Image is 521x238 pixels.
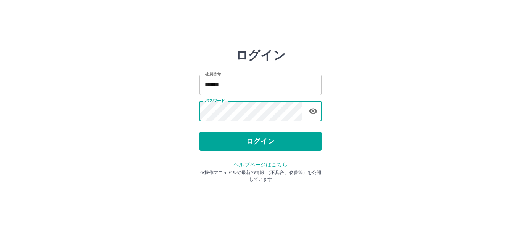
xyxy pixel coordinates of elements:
a: ヘルプページはこちら [233,161,287,168]
label: 社員番号 [205,71,221,77]
h2: ログイン [236,48,286,62]
button: ログイン [199,132,322,151]
label: パスワード [205,98,225,104]
p: ※操作マニュアルや最新の情報 （不具合、改善等）を公開しています [199,169,322,183]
